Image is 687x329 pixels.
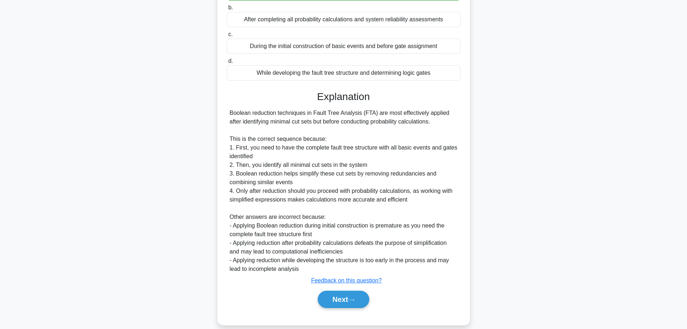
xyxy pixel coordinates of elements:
div: While developing the fault tree structure and determining logic gates [227,65,461,81]
div: During the initial construction of basic events and before gate assignment [227,39,461,54]
span: d. [228,58,233,64]
span: c. [228,31,233,37]
div: Boolean reduction techniques in Fault Tree Analysis (FTA) are most effectively applied after iden... [230,109,458,273]
div: After completing all probability calculations and system reliability assessments [227,12,461,27]
span: b. [228,4,233,10]
a: Feedback on this question? [311,277,382,283]
h3: Explanation [231,91,456,103]
button: Next [318,291,369,308]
